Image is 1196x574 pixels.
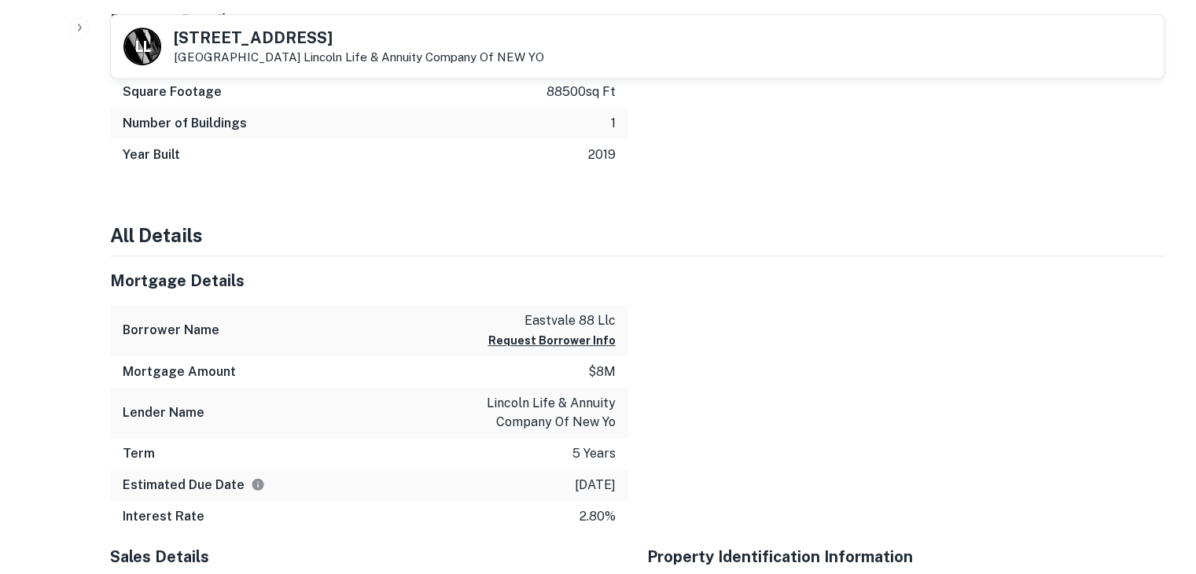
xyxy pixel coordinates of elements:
[110,221,1165,249] h4: All Details
[575,476,616,495] p: [DATE]
[123,507,204,526] h6: Interest Rate
[123,403,204,422] h6: Lender Name
[123,362,236,381] h6: Mortgage Amount
[611,114,616,133] p: 1
[588,362,616,381] p: $8m
[1117,448,1196,524] iframe: Chat Widget
[135,36,149,57] p: L L
[123,83,222,101] h6: Square Footage
[572,444,616,463] p: 5 years
[110,545,628,568] h5: Sales Details
[123,476,265,495] h6: Estimated Due Date
[123,444,155,463] h6: Term
[488,311,616,330] p: eastvale 88 llc
[174,30,544,46] h5: [STREET_ADDRESS]
[110,269,628,293] h5: Mortgage Details
[647,545,1165,568] h5: Property Identification Information
[123,321,219,340] h6: Borrower Name
[304,50,544,64] a: Lincoln Life & Annuity Company Of NEW YO
[174,50,544,64] p: [GEOGRAPHIC_DATA]
[580,507,616,526] p: 2.80%
[110,9,628,32] h5: Property Details
[588,145,616,164] p: 2019
[546,83,616,101] p: 88500 sq ft
[123,145,180,164] h6: Year Built
[474,394,616,432] p: lincoln life & annuity company of new yo
[123,114,247,133] h6: Number of Buildings
[488,331,616,350] button: Request Borrower Info
[251,477,265,491] svg: Estimate is based on a standard schedule for this type of loan.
